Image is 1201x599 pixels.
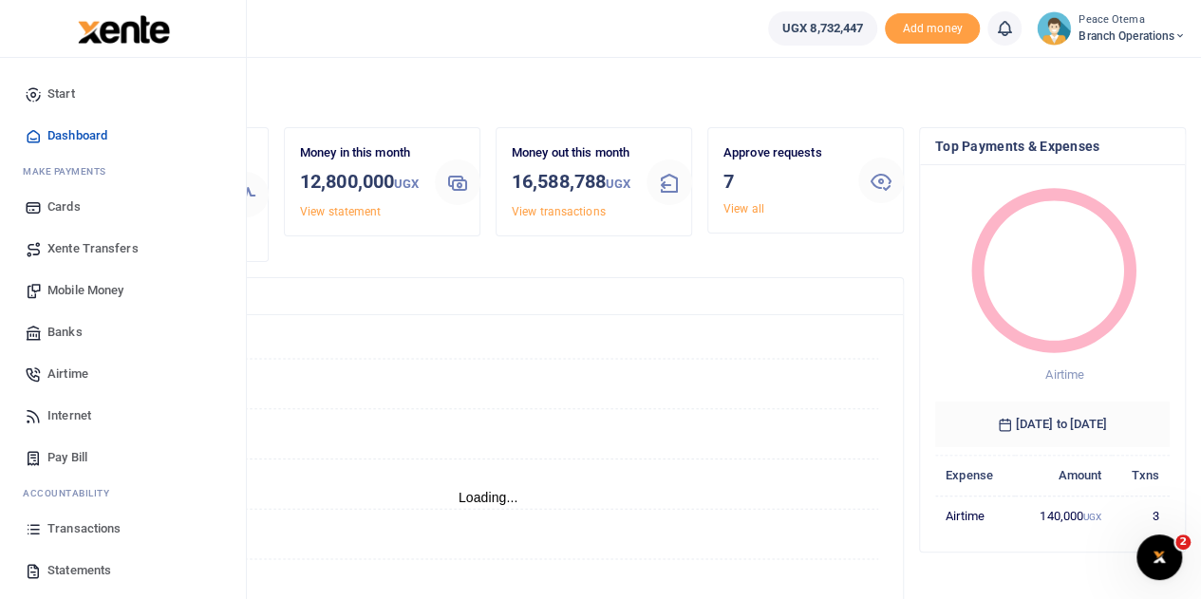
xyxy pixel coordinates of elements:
a: Start [15,73,231,115]
a: View statement [300,205,381,218]
a: View all [723,202,764,215]
span: countability [37,486,109,500]
p: Approve requests [723,143,843,163]
text: Loading... [459,490,518,505]
a: Airtime [15,353,231,395]
small: UGX [394,177,419,191]
span: Xente Transfers [47,239,139,258]
img: logo-large [78,15,170,44]
span: Airtime [47,365,88,384]
span: Banks [47,323,83,342]
p: Money out this month [512,143,631,163]
p: Money in this month [300,143,420,163]
span: 2 [1175,534,1191,550]
li: Wallet ballance [760,11,885,46]
h6: [DATE] to [DATE] [935,402,1170,447]
a: profile-user Peace Otema Branch Operations [1037,11,1186,46]
li: M [15,157,231,186]
a: Internet [15,395,231,437]
td: 140,000 [1015,496,1112,535]
td: 3 [1112,496,1170,535]
span: UGX 8,732,447 [782,19,863,38]
a: Dashboard [15,115,231,157]
a: Transactions [15,508,231,550]
small: UGX [1083,512,1101,522]
span: ake Payments [32,164,106,178]
span: Cards [47,197,81,216]
a: UGX 8,732,447 [768,11,877,46]
span: Pay Bill [47,448,87,467]
a: Xente Transfers [15,228,231,270]
span: Transactions [47,519,121,538]
span: Airtime [1045,367,1084,382]
a: Mobile Money [15,270,231,311]
a: Cards [15,186,231,228]
h3: 7 [723,167,843,196]
small: Peace Otema [1079,12,1186,28]
iframe: Intercom live chat [1136,534,1182,580]
a: Add money [885,20,980,34]
td: Airtime [935,496,1015,535]
span: Internet [47,406,91,425]
span: Start [47,84,75,103]
h4: Hello Peace [72,82,1186,103]
span: Statements [47,561,111,580]
a: Banks [15,311,231,353]
h4: Transactions Overview [88,286,888,307]
a: logo-small logo-large logo-large [76,21,170,35]
span: Mobile Money [47,281,123,300]
small: UGX [606,177,630,191]
img: profile-user [1037,11,1071,46]
li: Ac [15,478,231,508]
span: Add money [885,13,980,45]
li: Toup your wallet [885,13,980,45]
th: Expense [935,455,1015,496]
th: Amount [1015,455,1112,496]
span: Dashboard [47,126,107,145]
h3: 16,588,788 [512,167,631,198]
th: Txns [1112,455,1170,496]
a: Pay Bill [15,437,231,478]
a: Statements [15,550,231,591]
span: Branch Operations [1079,28,1186,45]
a: View transactions [512,205,606,218]
h3: 12,800,000 [300,167,420,198]
h4: Top Payments & Expenses [935,136,1170,157]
